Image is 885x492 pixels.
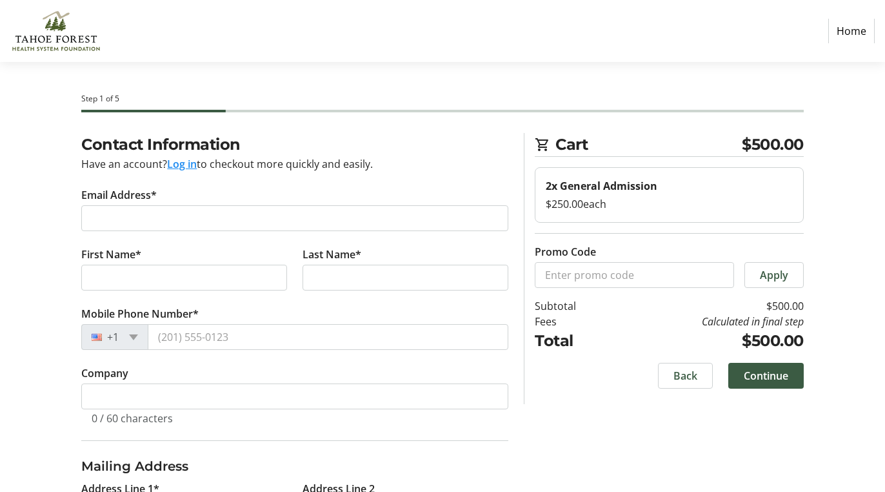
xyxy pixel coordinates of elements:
button: Log in [167,156,197,172]
button: Back [658,363,713,389]
td: Subtotal [535,298,612,314]
td: $500.00 [612,329,803,353]
div: Have an account? to checkout more quickly and easily. [81,156,508,172]
h2: Contact Information [81,133,508,156]
label: Company [81,365,128,381]
label: Email Address* [81,187,157,203]
label: First Name* [81,247,141,262]
strong: 2x General Admission [546,179,657,193]
label: Promo Code [535,244,596,260]
button: Continue [728,363,804,389]
span: Back [673,368,697,384]
span: $500.00 [742,133,804,156]
input: Enter promo code [535,262,733,288]
td: Calculated in final step [612,314,803,329]
tr-character-limit: 0 / 60 characters [92,411,173,425]
div: Step 1 of 5 [81,93,803,105]
td: Total [535,329,612,353]
span: Cart [555,133,742,156]
img: Tahoe Forest Health System Foundation's Logo [10,5,102,57]
h3: Mailing Address [81,456,508,476]
td: $500.00 [612,298,803,314]
div: $250.00 each [546,196,792,212]
label: Last Name* [303,247,361,262]
span: Continue [744,368,788,384]
button: Apply [744,262,804,288]
label: Mobile Phone Number* [81,306,199,322]
input: (201) 555-0123 [148,324,508,350]
a: Home [828,19,875,43]
span: Apply [760,267,788,283]
td: Fees [535,314,612,329]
